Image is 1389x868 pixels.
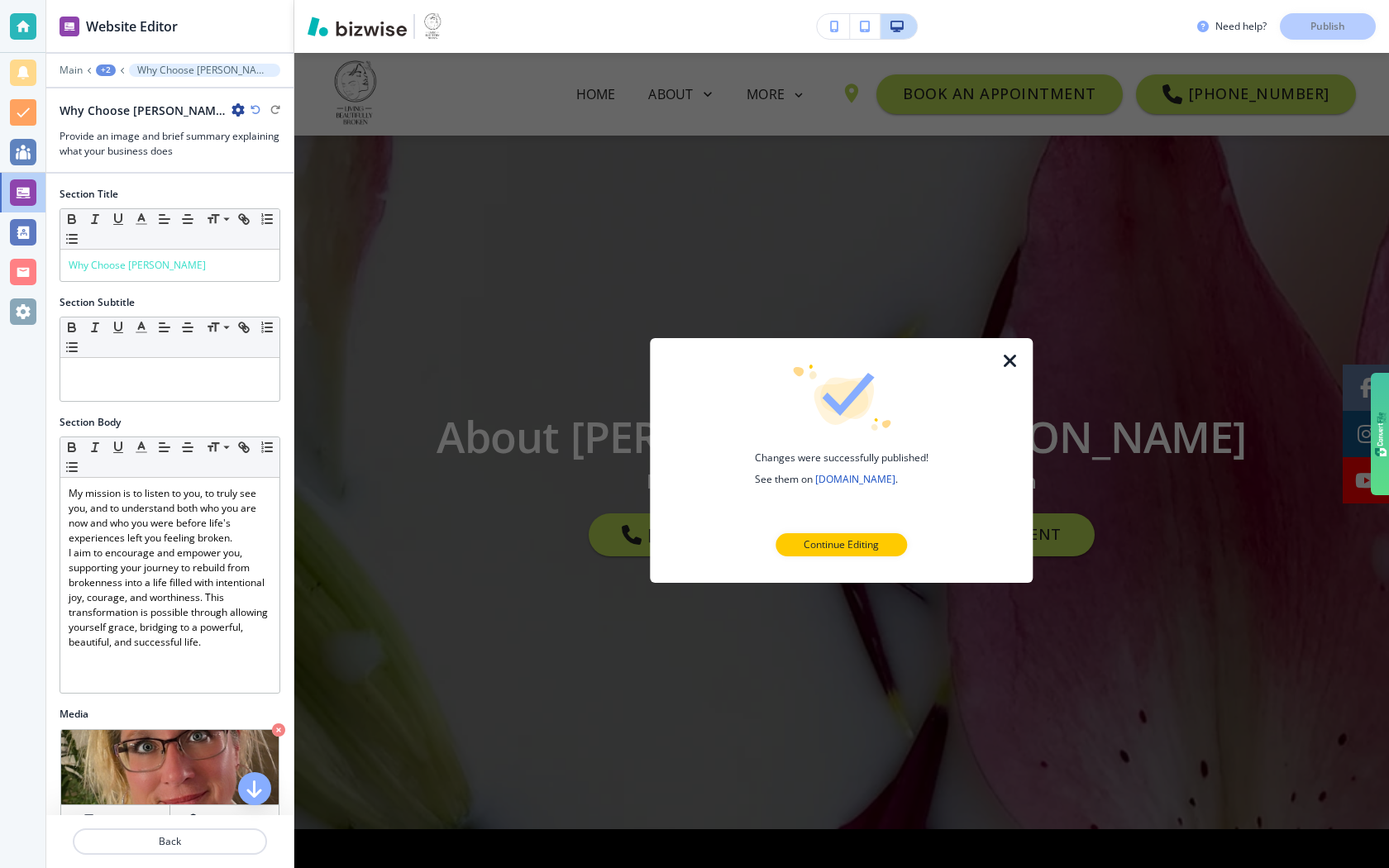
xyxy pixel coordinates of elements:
[60,102,225,119] h2: Why Choose [PERSON_NAME]
[60,187,118,202] h2: Section Title
[61,805,170,834] button: My Photos
[60,707,280,722] h2: Media
[137,64,272,76] p: Why Choose [PERSON_NAME]
[755,451,928,487] h4: Changes were successfully published! See them on .
[1215,19,1267,34] h3: Need help?
[1375,412,1387,457] img: gdzwAHDJa65OwAAAABJRU5ErkJggg==
[206,812,259,827] h4: Find Photos
[86,17,178,36] h2: Website Editor
[804,537,879,552] p: Continue Editing
[791,365,892,431] img: icon
[60,295,135,310] h2: Section Subtitle
[60,64,83,76] button: Main
[69,546,271,650] p: I aim to encourage and empower you, supporting your journey to rebuild from brokenness into a lif...
[73,828,267,855] button: Back
[129,64,280,77] button: Why Choose [PERSON_NAME]
[170,805,279,834] button: Find Photos
[815,472,895,486] a: [DOMAIN_NAME]
[60,415,121,430] h2: Section Body
[422,13,442,40] img: Your Logo
[60,728,280,836] div: My PhotosFind Photos
[74,834,265,849] p: Back
[60,17,79,36] img: editor icon
[96,64,116,76] button: +2
[308,17,407,36] img: Bizwise Logo
[69,486,271,546] p: My mission is to listen to you, to truly see you, and to understand both who you are now and who ...
[60,129,280,159] h3: Provide an image and brief summary explaining what your business does
[99,812,147,827] h4: My Photos
[776,533,907,556] button: Continue Editing
[69,258,206,272] span: Why Choose [PERSON_NAME]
